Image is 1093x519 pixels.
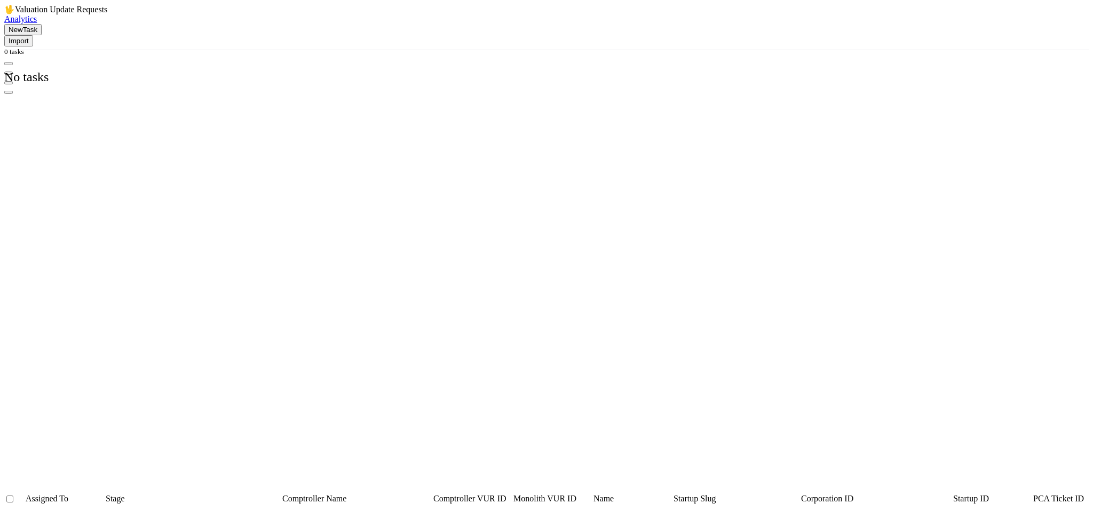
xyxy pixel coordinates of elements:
[593,494,614,503] span: Name
[6,496,13,502] input: Toggle All Rows Selected
[513,494,576,503] span: Monolith VUR ID
[4,48,24,56] small: 0 tasks
[282,494,346,503] span: Comptroller Name
[4,14,37,23] a: Analytics
[4,24,42,35] button: NewTask
[674,494,716,503] span: Startup Slug
[801,494,853,503] span: Corporation ID
[4,5,15,14] span: 🖖
[26,494,68,503] span: Assigned To
[106,494,125,503] span: Stage
[15,5,107,14] span: Valuation Update Requests
[4,35,33,46] button: Import
[433,494,506,503] span: Comptroller VUR ID
[1033,494,1084,503] span: PCA Ticket ID
[953,494,989,503] span: Startup ID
